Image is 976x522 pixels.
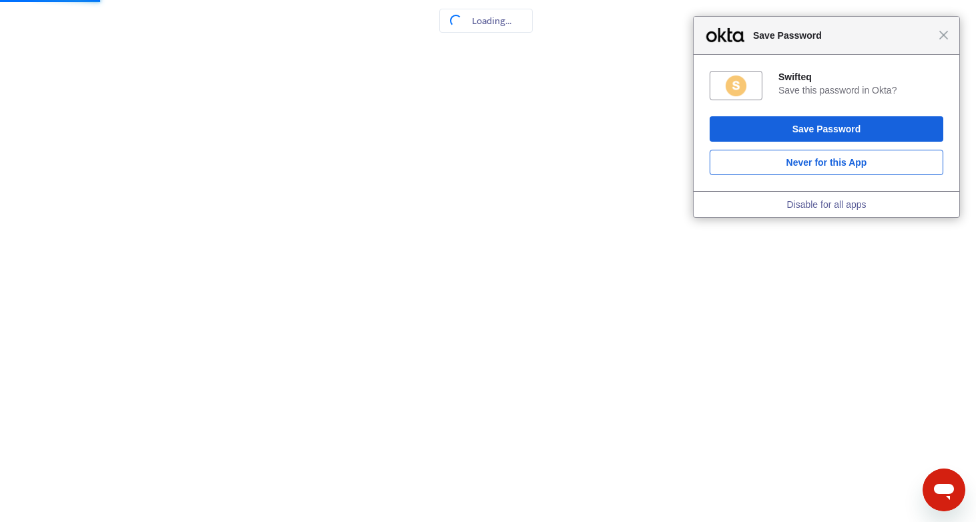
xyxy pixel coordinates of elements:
[778,84,943,96] div: Save this password in Okta?
[710,150,943,175] button: Never for this App
[778,71,943,83] div: Swifteq
[710,116,943,142] button: Save Password
[786,199,866,210] a: Disable for all apps
[746,27,939,43] span: Save Password
[923,469,965,511] iframe: Button to launch messaging window
[939,30,949,40] span: Close
[724,74,748,98] img: 8RClKwAAAAGSURBVAMAyKdtwnyVUBQAAAAASUVORK5CYII=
